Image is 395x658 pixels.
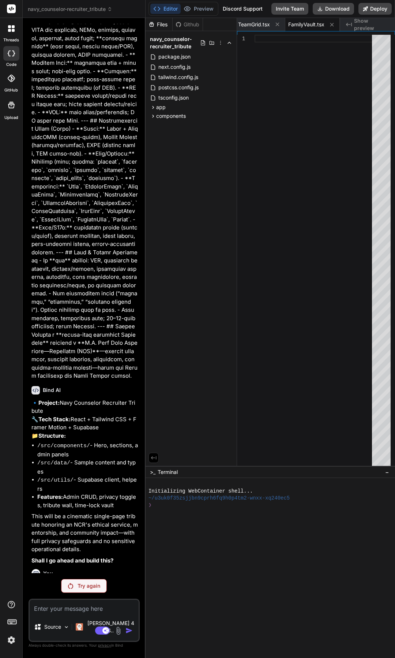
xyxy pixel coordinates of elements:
code: /src/utils/ [37,477,74,483]
button: − [384,466,391,478]
label: code [6,61,16,68]
button: Download [313,3,354,15]
span: tsconfig.json [158,93,189,102]
code: /src/components/ [37,443,90,449]
span: − [385,468,389,476]
p: Source [44,623,61,631]
span: app [156,104,166,111]
img: icon [125,627,133,634]
span: >_ [150,468,155,476]
label: threads [3,37,19,43]
span: Terminal [158,468,178,476]
label: GitHub [4,87,18,93]
div: Files [146,21,172,28]
img: Claude 4 Sonnet [76,623,83,631]
p: Try again [78,582,100,590]
strong: Shall I go ahead and build this? [31,557,113,564]
p: Always double-check its answers. Your in Bind [29,642,140,649]
span: navy_counselor-recruiter_tribute [150,35,200,50]
span: package.json [158,52,191,61]
p: [PERSON_NAME] 4 S.. [86,620,136,634]
button: Preview [181,4,217,14]
button: Deploy [358,3,392,15]
li: - Supabase client, helpers [37,476,138,493]
h6: Bind AI [43,386,61,394]
span: Initializing WebContainer shell... [148,488,253,495]
p: 🔹 Navy Counselor Recruiter Tribute 🔧 React + Tailwind CSS + Framer Motion + Supabase 📁 [31,399,138,440]
label: Upload [4,115,18,121]
span: Show preview [354,17,389,32]
p: This will be a cinematic single-page tribute honoring an NCR's ethical service, mentorship, and c... [31,512,138,554]
div: Github [173,21,203,28]
span: ~/u3uk0f35zsjjbn9cprh6fq9h0p4tm2-wnxx-xq240ec5 [148,495,290,502]
div: Discord Support [218,3,267,15]
h6: You [43,570,53,577]
button: Editor [150,4,181,14]
div: 1 [237,35,245,42]
li: - Sample content and types [37,459,138,476]
span: next.config.js [158,63,191,71]
li: - Hero, sections, admin panels [37,441,138,459]
span: TeamGrid.tsx [238,21,270,28]
img: Pick Models [63,624,69,630]
code: /src/data/ [37,460,70,466]
span: tailwind.config.js [158,73,199,82]
img: Retry [68,583,73,589]
span: navy_counselor-recruiter_tribute [28,5,112,13]
span: privacy [98,643,111,647]
strong: Structure: [38,432,66,439]
strong: Features: [37,493,63,500]
img: attachment [114,627,123,635]
strong: Project: [38,399,60,406]
span: ❯ [148,502,152,509]
span: postcss.config.js [158,83,199,92]
li: Admin CRUD, privacy toggles, tribute wall, time-lock vault [37,493,138,509]
span: components [156,112,186,120]
button: Invite Team [271,3,308,15]
span: FamilyVault.tsx [288,21,324,28]
img: settings [5,634,18,646]
strong: Tech Stack: [38,416,71,423]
